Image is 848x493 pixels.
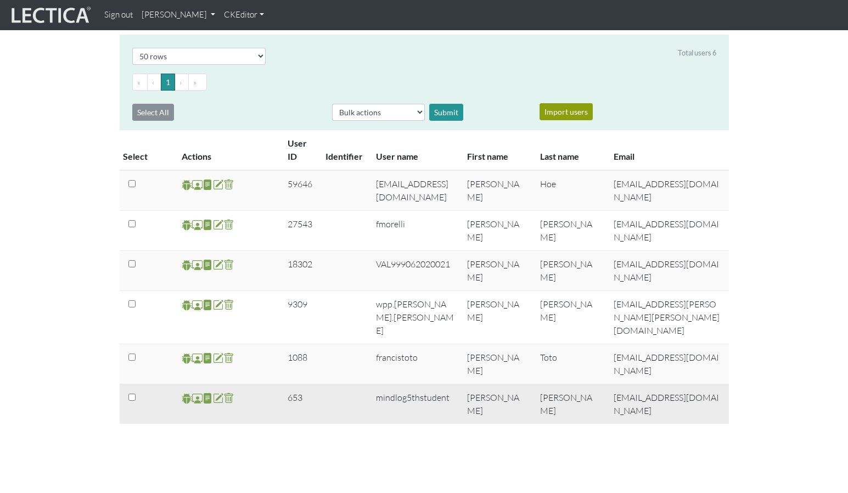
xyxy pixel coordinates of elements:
[369,210,461,250] td: fmorelli
[460,384,533,424] td: [PERSON_NAME]
[203,178,213,191] span: reports
[607,290,729,344] td: [EMAIL_ADDRESS][PERSON_NAME][PERSON_NAME][DOMAIN_NAME]
[369,344,461,384] td: francistoto
[460,290,533,344] td: [PERSON_NAME]
[213,178,223,191] span: account update
[132,74,716,91] ul: Pagination
[460,210,533,250] td: [PERSON_NAME]
[203,392,213,405] span: reports
[607,344,729,384] td: [EMAIL_ADDRESS][DOMAIN_NAME]
[213,219,223,231] span: account update
[192,392,203,405] span: Staff
[9,5,91,26] img: lecticalive
[607,170,729,211] td: [EMAIL_ADDRESS][DOMAIN_NAME]
[429,104,463,121] div: Submit
[533,130,606,170] th: Last name
[281,290,319,344] td: 9309
[281,130,319,170] th: User ID
[175,130,280,170] th: Actions
[192,352,203,365] span: Staff
[161,74,175,91] button: Go to page 1
[369,170,461,211] td: [EMAIL_ADDRESS][DOMAIN_NAME]
[533,344,606,384] td: Toto
[369,130,461,170] th: User name
[223,259,234,271] span: delete
[100,4,137,26] a: Sign out
[607,130,729,170] th: Email
[223,219,234,231] span: delete
[223,392,234,405] span: delete
[319,130,369,170] th: Identifier
[369,384,461,424] td: mindlog5thstudent
[281,170,319,211] td: 59646
[281,210,319,250] td: 27543
[223,352,234,365] span: delete
[223,178,234,191] span: delete
[533,250,606,290] td: [PERSON_NAME]
[281,250,319,290] td: 18302
[213,352,223,365] span: account update
[203,219,213,231] span: reports
[460,250,533,290] td: [PERSON_NAME]
[460,170,533,211] td: [PERSON_NAME]
[192,259,203,271] span: Staff
[192,299,203,311] span: Staff
[192,178,203,191] span: Staff
[607,210,729,250] td: [EMAIL_ADDRESS][DOMAIN_NAME]
[533,210,606,250] td: [PERSON_NAME]
[533,170,606,211] td: Hoe
[213,392,223,405] span: account update
[540,103,593,120] button: Import users
[203,259,213,271] span: reports
[460,344,533,384] td: [PERSON_NAME]
[281,344,319,384] td: 1088
[607,250,729,290] td: [EMAIL_ADDRESS][DOMAIN_NAME]
[137,4,220,26] a: [PERSON_NAME]
[223,299,234,311] span: delete
[220,4,268,26] a: CKEditor
[120,130,176,170] th: Select
[203,352,213,365] span: reports
[281,384,319,424] td: 653
[460,130,533,170] th: First name
[533,290,606,344] td: [PERSON_NAME]
[192,219,203,231] span: Staff
[213,299,223,311] span: account update
[369,250,461,290] td: VAL999062020021
[533,384,606,424] td: [PERSON_NAME]
[607,384,729,424] td: [EMAIL_ADDRESS][DOMAIN_NAME]
[203,299,213,311] span: reports
[132,104,174,121] button: Select All
[678,48,716,58] div: Total users 6
[213,259,223,271] span: account update
[369,290,461,344] td: wpp.[PERSON_NAME].[PERSON_NAME]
